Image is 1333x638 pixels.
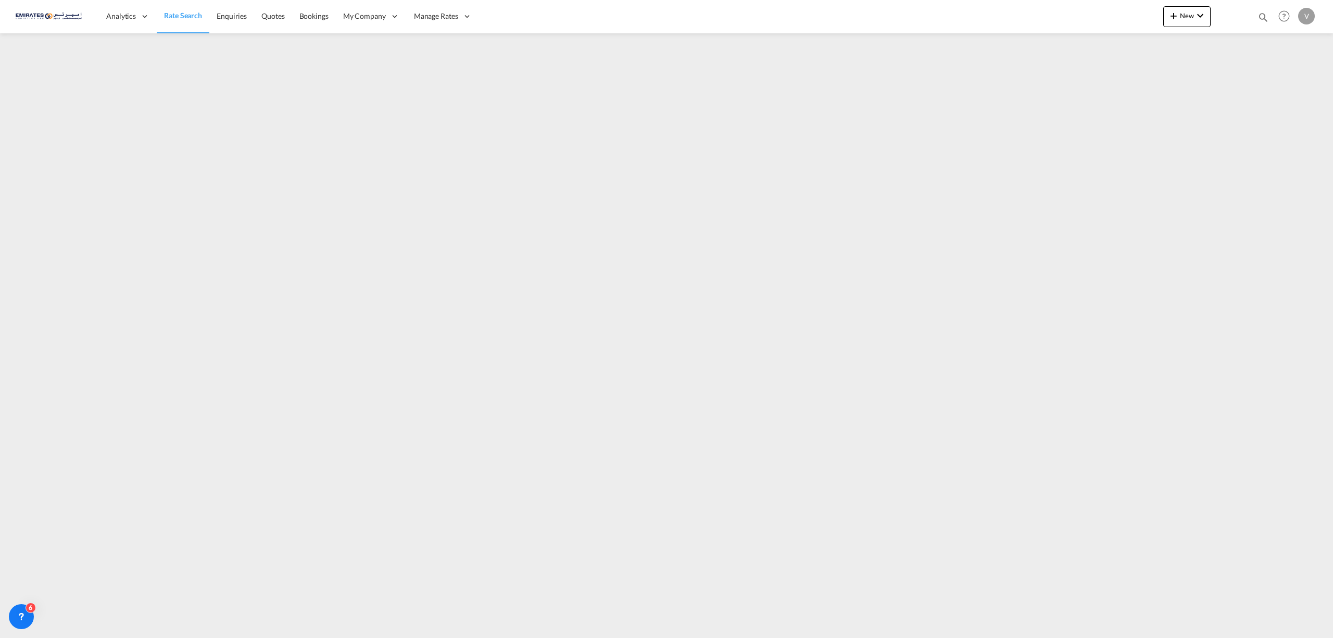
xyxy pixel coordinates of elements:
[16,5,86,28] img: c67187802a5a11ec94275b5db69a26e6.png
[1194,9,1206,22] md-icon: icon-chevron-down
[1257,11,1269,27] div: icon-magnify
[1275,7,1293,25] span: Help
[261,11,284,20] span: Quotes
[106,11,136,21] span: Analytics
[1275,7,1298,26] div: Help
[343,11,386,21] span: My Company
[299,11,329,20] span: Bookings
[1257,11,1269,23] md-icon: icon-magnify
[1163,6,1211,27] button: icon-plus 400-fgNewicon-chevron-down
[414,11,458,21] span: Manage Rates
[1167,11,1206,20] span: New
[217,11,247,20] span: Enquiries
[1298,8,1315,24] div: V
[1167,9,1180,22] md-icon: icon-plus 400-fg
[164,11,202,20] span: Rate Search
